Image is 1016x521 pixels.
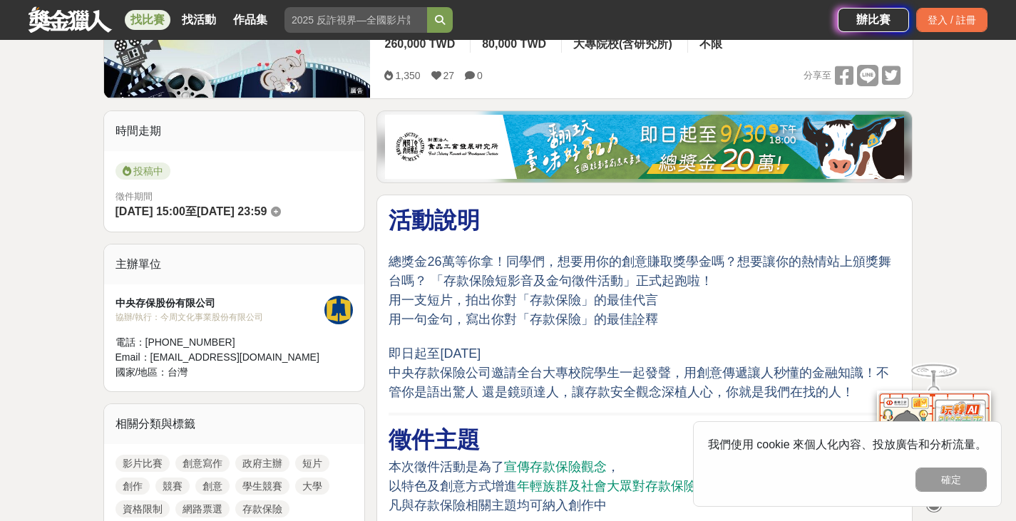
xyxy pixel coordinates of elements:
span: 用一支短片，拍出你對「存款保險」的最佳代言 [389,293,658,307]
span: 年輕族群及社會大眾對存款保險之瞭解 [517,479,735,493]
img: 1c81a89c-c1b3-4fd6-9c6e-7d29d79abef5.jpg [385,115,904,179]
a: 辦比賽 [838,8,909,32]
span: 投稿中 [116,163,170,180]
span: 0 [477,70,483,81]
span: 國家/地區： [116,366,168,378]
a: 學生競賽 [235,478,289,495]
span: 80,000 TWD [482,38,546,50]
a: 大學 [295,478,329,495]
a: 網路票選 [175,500,230,517]
span: 1,350 [395,70,420,81]
a: 影片比賽 [116,455,170,472]
a: 存款保險 [235,500,289,517]
span: 不限 [699,38,722,50]
span: 分享至 [804,65,831,86]
div: 登入 / 註冊 [916,8,987,32]
a: 短片 [295,455,329,472]
a: 資格限制 [116,500,170,517]
div: 協辦/執行： 今周文化事業股份有限公司 [116,311,325,324]
span: 27 [443,70,455,81]
span: 凡與存款保險相關主題均可納入創作中 [389,498,607,512]
div: 相關分類與標籤 [104,404,365,444]
span: 中央存款保險公司邀請全台大專校院學生一起發聲，用創意傳遞讓人秒懂的金融知識！不管你是語出驚人 還是鏡頭達人，讓存款安全觀念深植人心，你就是我們在找的人！ [389,366,889,399]
div: 時間走期 [104,111,365,151]
a: 競賽 [155,478,190,495]
a: 創意寫作 [175,455,230,472]
a: 政府主辦 [235,455,289,472]
a: 創意 [195,478,230,495]
div: 中央存保股份有限公司 [116,296,325,311]
span: [DATE] 23:59 [197,205,267,217]
span: 260,000 TWD [384,38,455,50]
span: 徵件期間 [116,191,153,202]
div: 主辦單位 [104,244,365,284]
img: d2146d9a-e6f6-4337-9592-8cefde37ba6b.png [877,391,991,485]
span: 至 [185,205,197,217]
span: 我們使用 cookie 來個人化內容、投放廣告和分析流量。 [708,438,987,450]
span: 總獎金26萬等你拿！同學們，想要用你的創意賺取獎學金嗎？想要讓你的熱情站上頒獎舞台嗎？ 「存款保險短影音及金句徵件活動」正式起跑啦！ [389,254,891,288]
span: 本次徵件活動是為了 [389,460,504,474]
span: 台灣 [168,366,188,378]
strong: 徵件主題 [389,427,480,453]
span: 大專院校(含研究所) [573,38,672,50]
input: 2025 反詐視界—全國影片競賽 [284,7,427,33]
span: [DATE] 15:00 [116,205,185,217]
a: 作品集 [227,10,273,30]
a: 找比賽 [125,10,170,30]
span: 即日起至[DATE] [389,346,481,361]
span: 以特色及創意方式增進 [389,479,517,493]
span: 用一句金句，寫出你對「存款保險」的最佳詮釋 [389,312,658,326]
a: 創作 [116,478,150,495]
span: ， [607,460,620,474]
span: 宣傳存款保險觀念 [504,460,607,474]
a: 找活動 [176,10,222,30]
div: 電話： [PHONE_NUMBER] [116,335,325,350]
button: 確定 [915,468,987,492]
strong: 活動說明 [389,207,480,233]
div: Email： [EMAIL_ADDRESS][DOMAIN_NAME] [116,350,325,365]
